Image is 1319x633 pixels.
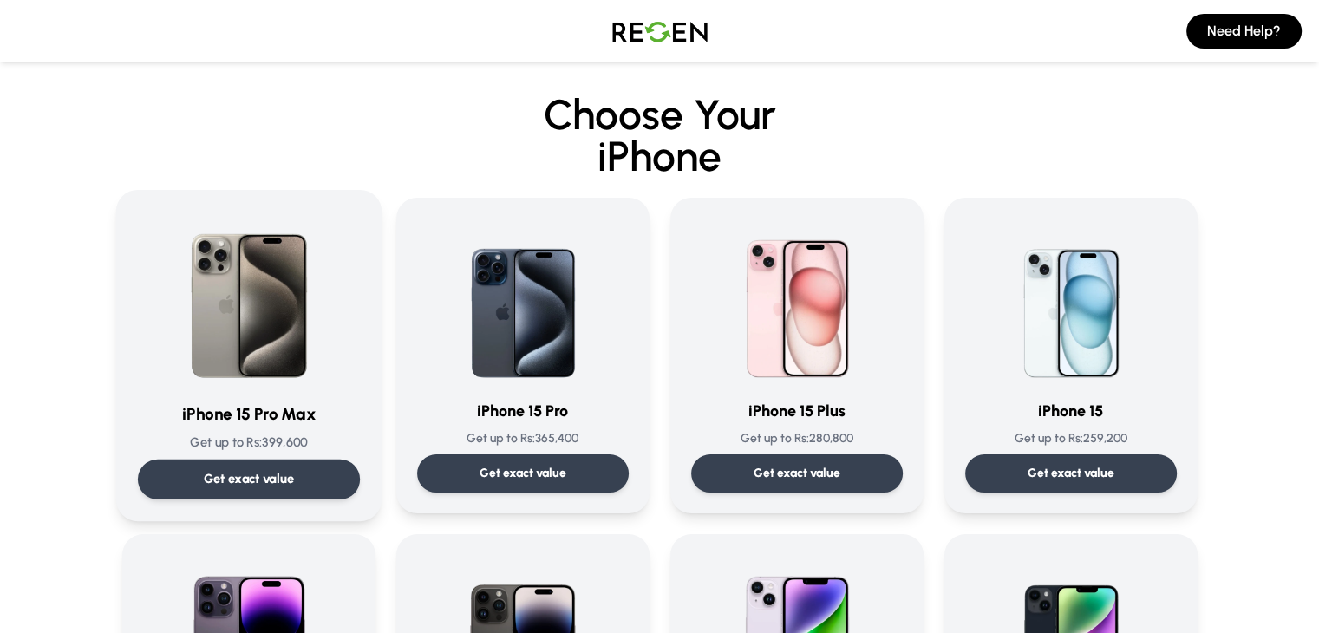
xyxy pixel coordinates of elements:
[599,7,721,55] img: Logo
[691,399,903,423] h3: iPhone 15 Plus
[965,399,1177,423] h3: iPhone 15
[1028,465,1114,482] p: Get exact value
[137,434,359,452] p: Get up to Rs: 399,600
[417,430,629,447] p: Get up to Rs: 365,400
[714,219,880,385] img: iPhone 15 Plus
[480,465,566,482] p: Get exact value
[161,212,336,387] img: iPhone 15 Pro Max
[203,470,294,488] p: Get exact value
[544,89,776,140] span: Choose Your
[137,401,359,427] h3: iPhone 15 Pro Max
[1186,14,1302,49] button: Need Help?
[122,135,1198,177] span: iPhone
[417,399,629,423] h3: iPhone 15 Pro
[754,465,840,482] p: Get exact value
[440,219,606,385] img: iPhone 15 Pro
[691,430,903,447] p: Get up to Rs: 280,800
[988,219,1154,385] img: iPhone 15
[965,430,1177,447] p: Get up to Rs: 259,200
